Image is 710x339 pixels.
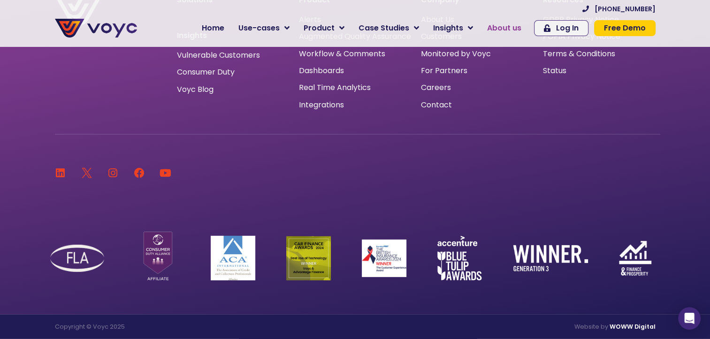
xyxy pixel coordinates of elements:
span: Product [304,23,335,34]
img: voyc-full-logo [55,19,137,38]
p: Copyright © Voyc 2025 [55,324,351,330]
img: finance-and-prosperity [619,241,651,275]
img: winner-generation [513,245,588,271]
a: Consumer Duty [177,68,235,76]
a: Product [297,19,351,38]
a: Vulnerable Customers [177,52,260,59]
a: Case Studies [351,19,426,38]
span: Insights [433,23,463,34]
a: Use-cases [231,19,297,38]
a: Log In [534,20,588,36]
img: ACA [211,236,255,280]
span: [PHONE_NUMBER] [595,6,656,12]
span: Phone [124,38,148,48]
a: About us [480,19,528,38]
a: Free Demo [594,20,656,36]
span: Free Demo [604,24,646,32]
a: Privacy Policy [193,195,237,204]
span: Job title [124,76,156,87]
p: Website by [360,324,656,330]
img: Car Finance Winner logo [286,236,331,280]
a: WOWW Digital [610,323,656,331]
img: accenture-blue-tulip-awards [437,236,482,280]
div: Open Intercom Messenger [678,307,701,330]
a: Home [195,19,231,38]
span: About us [487,23,521,34]
a: [PHONE_NUMBER] [582,6,656,12]
span: Log In [556,24,579,32]
span: Home [202,23,224,34]
img: FLA Logo [50,245,104,272]
span: Use-cases [238,23,280,34]
a: Insights [426,19,480,38]
span: Case Studies [359,23,409,34]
